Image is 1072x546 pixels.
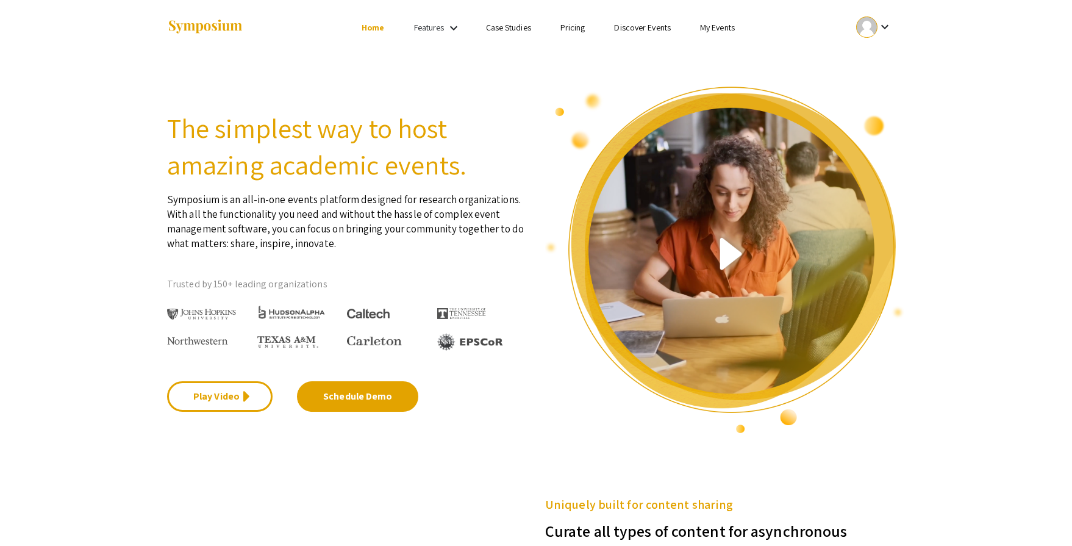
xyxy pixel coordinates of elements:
[414,22,445,33] a: Features
[167,19,243,35] img: Symposium by ForagerOne
[877,20,892,34] mat-icon: Expand account dropdown
[9,491,52,537] iframe: Chat
[843,13,905,41] button: Expand account dropdown
[167,275,527,293] p: Trusted by 150+ leading organizations
[347,336,402,346] img: Carleton
[545,85,905,434] img: video overview of Symposium
[257,305,326,319] img: HudsonAlpha
[167,337,228,344] img: Northwestern
[486,22,531,33] a: Case Studies
[167,183,527,251] p: Symposium is an all-in-one events platform designed for research organizations. With all the func...
[446,21,461,35] mat-icon: Expand Features list
[347,309,390,319] img: Caltech
[297,381,418,412] a: Schedule Demo
[437,333,504,351] img: EPSCOR
[362,22,384,33] a: Home
[437,308,486,319] img: The University of Tennessee
[167,381,273,412] a: Play Video
[167,309,236,320] img: Johns Hopkins University
[545,495,905,514] h5: Uniquely built for content sharing
[257,336,318,348] img: Texas A&M University
[614,22,671,33] a: Discover Events
[560,22,585,33] a: Pricing
[700,22,735,33] a: My Events
[167,110,527,183] h2: The simplest way to host amazing academic events.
